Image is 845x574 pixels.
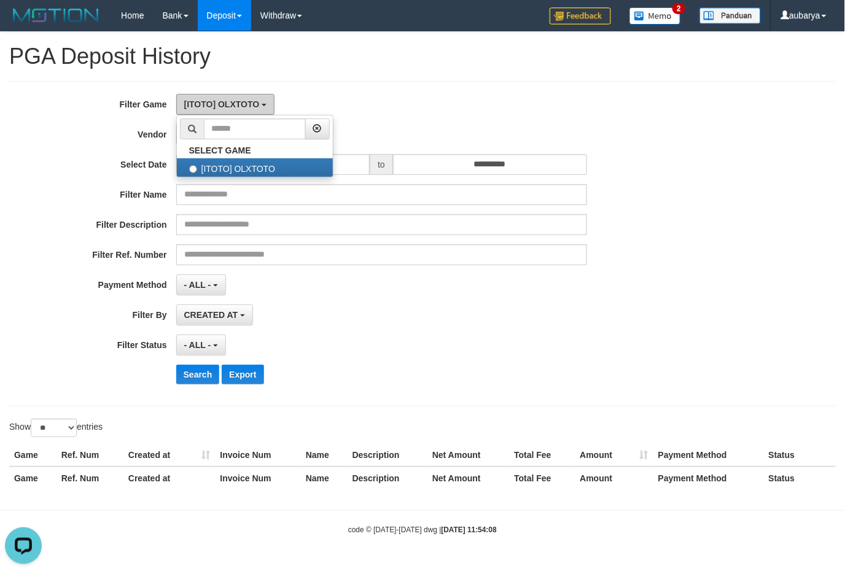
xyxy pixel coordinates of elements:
[653,444,764,467] th: Payment Method
[184,310,238,320] span: CREATED AT
[550,7,611,25] img: Feedback.jpg
[509,444,575,467] th: Total Fee
[184,99,260,109] span: [ITOTO] OLXTOTO
[215,444,300,467] th: Invoice Num
[189,165,197,173] input: [ITOTO] OLXTOTO
[672,3,685,14] span: 2
[56,444,123,467] th: Ref. Num
[177,142,333,158] a: SELECT GAME
[56,467,123,489] th: Ref. Num
[9,6,103,25] img: MOTION_logo.png
[176,335,226,355] button: - ALL -
[699,7,761,24] img: panduan.png
[9,444,56,467] th: Game
[222,365,263,384] button: Export
[177,158,333,177] label: [ITOTO] OLXTOTO
[427,444,509,467] th: Net Amount
[301,444,348,467] th: Name
[9,44,836,69] h1: PGA Deposit History
[31,419,77,437] select: Showentries
[629,7,681,25] img: Button%20Memo.svg
[123,444,216,467] th: Created at
[9,467,56,489] th: Game
[5,5,42,42] button: Open LiveChat chat widget
[348,444,427,467] th: Description
[189,145,251,155] b: SELECT GAME
[575,467,653,489] th: Amount
[176,274,226,295] button: - ALL -
[575,444,653,467] th: Amount
[370,154,393,175] span: to
[176,365,220,384] button: Search
[184,280,211,290] span: - ALL -
[442,526,497,534] strong: [DATE] 11:54:08
[653,467,764,489] th: Payment Method
[176,94,275,115] button: [ITOTO] OLXTOTO
[9,419,103,437] label: Show entries
[348,467,427,489] th: Description
[301,467,348,489] th: Name
[176,304,254,325] button: CREATED AT
[184,340,211,350] span: - ALL -
[509,467,575,489] th: Total Fee
[764,444,836,467] th: Status
[427,467,509,489] th: Net Amount
[764,467,836,489] th: Status
[215,467,300,489] th: Invoice Num
[348,526,497,534] small: code © [DATE]-[DATE] dwg |
[123,467,216,489] th: Created at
